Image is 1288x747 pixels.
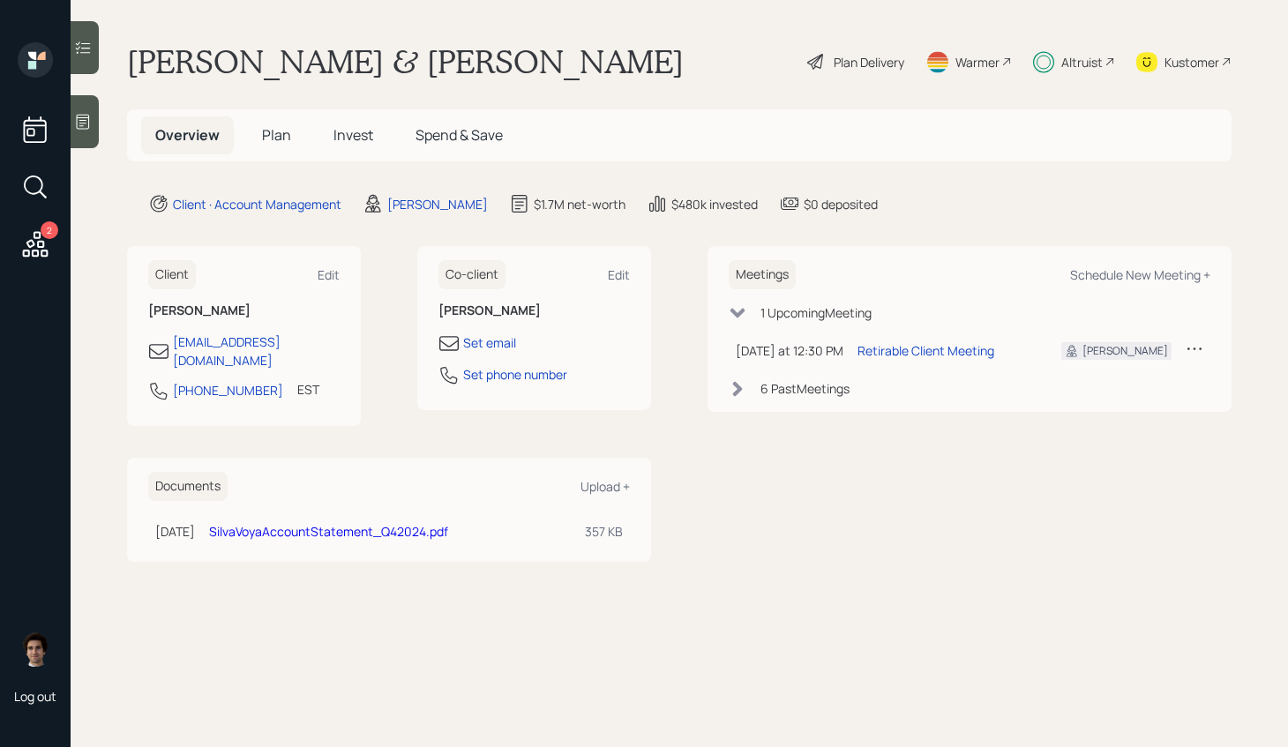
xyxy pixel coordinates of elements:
[760,379,850,398] div: 6 Past Meeting s
[736,341,843,360] div: [DATE] at 12:30 PM
[857,341,994,360] div: Retirable Client Meeting
[262,125,291,145] span: Plan
[148,472,228,501] h6: Documents
[608,266,630,283] div: Edit
[1061,53,1103,71] div: Altruist
[438,260,505,289] h6: Co-client
[173,332,340,370] div: [EMAIL_ADDRESS][DOMAIN_NAME]
[127,42,684,81] h1: [PERSON_NAME] & [PERSON_NAME]
[585,522,623,541] div: 357 KB
[1070,266,1210,283] div: Schedule New Meeting +
[387,195,488,213] div: [PERSON_NAME]
[173,195,341,213] div: Client · Account Management
[148,303,340,318] h6: [PERSON_NAME]
[438,303,630,318] h6: [PERSON_NAME]
[955,53,1000,71] div: Warmer
[173,381,283,400] div: [PHONE_NUMBER]
[463,333,516,352] div: Set email
[1164,53,1219,71] div: Kustomer
[534,195,625,213] div: $1.7M net-worth
[14,688,56,705] div: Log out
[804,195,878,213] div: $0 deposited
[155,522,195,541] div: [DATE]
[209,523,448,540] a: SilvaVoyaAccountStatement_Q42024.pdf
[671,195,758,213] div: $480k invested
[148,260,196,289] h6: Client
[834,53,904,71] div: Plan Delivery
[463,365,567,384] div: Set phone number
[1082,343,1168,359] div: [PERSON_NAME]
[297,380,319,399] div: EST
[333,125,373,145] span: Invest
[416,125,503,145] span: Spend & Save
[760,303,872,322] div: 1 Upcoming Meeting
[318,266,340,283] div: Edit
[41,221,58,239] div: 2
[155,125,220,145] span: Overview
[18,631,53,667] img: harrison-schaefer-headshot-2.png
[729,260,796,289] h6: Meetings
[580,478,630,495] div: Upload +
